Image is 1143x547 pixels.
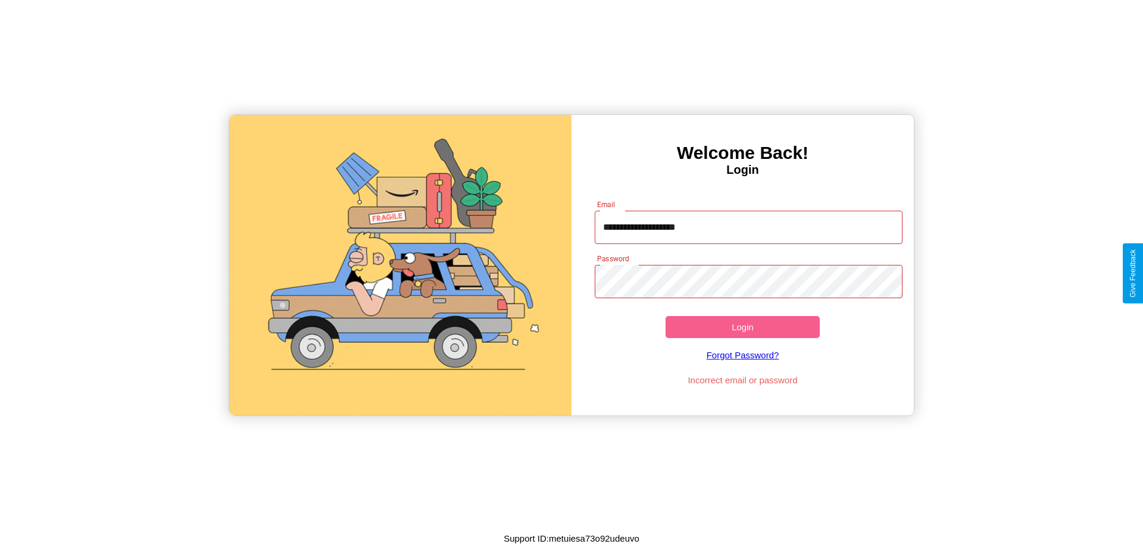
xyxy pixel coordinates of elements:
a: Forgot Password? [589,338,897,372]
p: Support ID: metuiesa73o92udeuvo [504,530,639,546]
button: Login [666,316,820,338]
label: Email [597,199,616,210]
img: gif [229,115,571,415]
h3: Welcome Back! [571,143,914,163]
p: Incorrect email or password [589,372,897,388]
h4: Login [571,163,914,177]
div: Give Feedback [1129,249,1137,298]
label: Password [597,254,629,264]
